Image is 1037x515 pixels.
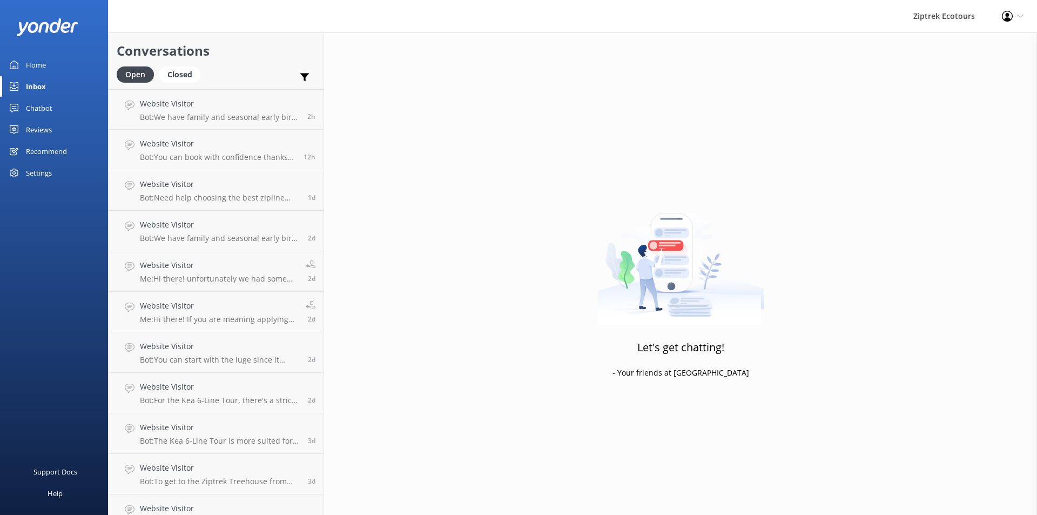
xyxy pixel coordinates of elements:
span: Sep 29 2025 02:42pm (UTC +13:00) Pacific/Auckland [308,436,315,445]
h4: Website Visitor [140,422,300,433]
h3: Let's get chatting! [637,339,724,356]
a: Website VisitorBot:For the Kea 6-Line Tour, there's a strict minimum weight limit of 30kg. If you... [109,373,324,413]
h4: Website Visitor [140,300,298,312]
div: Support Docs [33,461,77,483]
span: Sep 29 2025 10:57am (UTC +13:00) Pacific/Auckland [308,477,315,486]
h4: Website Visitor [140,259,298,271]
a: Website VisitorMe:Hi there! If you are meaning applying for a role at Ziptrek, all of our current... [109,292,324,332]
a: Website VisitorBot:The Kea 6-Line Tour is more suited for those seeking a higher adrenaline facto... [109,413,324,454]
h4: Website Visitor [140,462,300,474]
a: Website VisitorBot:You can start with the luge since it begins and ends at the top of the Skyline... [109,332,324,373]
p: Bot: We have family and seasonal early bird discounts available, which can change throughout the ... [140,233,300,243]
span: Sep 30 2025 10:29am (UTC +13:00) Pacific/Auckland [308,315,315,324]
span: Sep 29 2025 07:45pm (UTC +13:00) Pacific/Auckland [308,396,315,405]
div: Open [117,66,154,83]
p: Bot: You can book with confidence thanks to our 24-hour cancellation policy! For groups under 10,... [140,152,295,162]
p: Me: Hi there! unfortunately we had some technical difficulties with our cameras [DATE]. They shou... [140,274,298,284]
p: Bot: To get to the Ziptrek Treehouse from the Skyline, you can take the Skyline Gondola up to [PE... [140,477,300,486]
a: Website VisitorBot:We have family and seasonal early bird discounts available! These offers chang... [109,89,324,130]
h4: Website Visitor [140,178,300,190]
div: Closed [159,66,200,83]
p: Bot: Need help choosing the best zipline adventure? Take our quiz at [URL][DOMAIN_NAME]. [140,193,300,203]
span: Sep 30 2025 01:52am (UTC +13:00) Pacific/Auckland [308,355,315,364]
p: Bot: We have family and seasonal early bird discounts available! These offers change throughout t... [140,112,299,122]
a: Website VisitorBot:Need help choosing the best zipline adventure? Take our quiz at [URL][DOMAIN_N... [109,170,324,211]
span: Sep 30 2025 04:44pm (UTC +13:00) Pacific/Auckland [308,233,315,243]
a: Closed [159,68,206,80]
h2: Conversations [117,41,315,61]
h4: Website Visitor [140,219,300,231]
h4: Website Visitor [140,138,295,150]
a: Website VisitorBot:To get to the Ziptrek Treehouse from the Skyline, you can take the Skyline Gon... [109,454,324,494]
div: Reviews [26,119,52,141]
span: Oct 02 2025 03:37pm (UTC +13:00) Pacific/Auckland [307,112,315,121]
h4: Website Visitor [140,503,300,514]
a: Open [117,68,159,80]
p: Me: Hi there! If you are meaning applying for a role at Ziptrek, all of our current job openings ... [140,315,298,324]
div: Home [26,54,46,76]
span: Oct 01 2025 03:29pm (UTC +13:00) Pacific/Auckland [308,193,315,202]
p: Bot: You can start with the luge since it begins and ends at the top of the Skyline gondola. Afte... [140,355,300,365]
div: Recommend [26,141,67,162]
span: Sep 30 2025 11:46am (UTC +13:00) Pacific/Auckland [308,274,315,283]
h4: Website Visitor [140,98,299,110]
div: Settings [26,162,52,184]
div: Help [48,483,63,504]
p: Bot: The Kea 6-Line Tour is more suited for those seeking a higher adrenaline factor and may not ... [140,436,300,446]
p: Bot: For the Kea 6-Line Tour, there's a strict minimum weight limit of 30kg. If your child is und... [140,396,300,405]
span: Oct 02 2025 05:55am (UTC +13:00) Pacific/Auckland [304,152,315,162]
div: Inbox [26,76,46,97]
h4: Website Visitor [140,340,300,352]
p: - Your friends at [GEOGRAPHIC_DATA] [612,367,749,379]
a: Website VisitorMe:Hi there! unfortunately we had some technical difficulties with our cameras [DA... [109,251,324,292]
h4: Website Visitor [140,381,300,393]
img: artwork of a man stealing a conversation from at giant smartphone [597,190,764,325]
a: Website VisitorBot:You can book with confidence thanks to our 24-hour cancellation policy! For gr... [109,130,324,170]
div: Chatbot [26,97,52,119]
a: Website VisitorBot:We have family and seasonal early bird discounts available, which can change t... [109,211,324,251]
img: yonder-white-logo.png [16,18,78,36]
